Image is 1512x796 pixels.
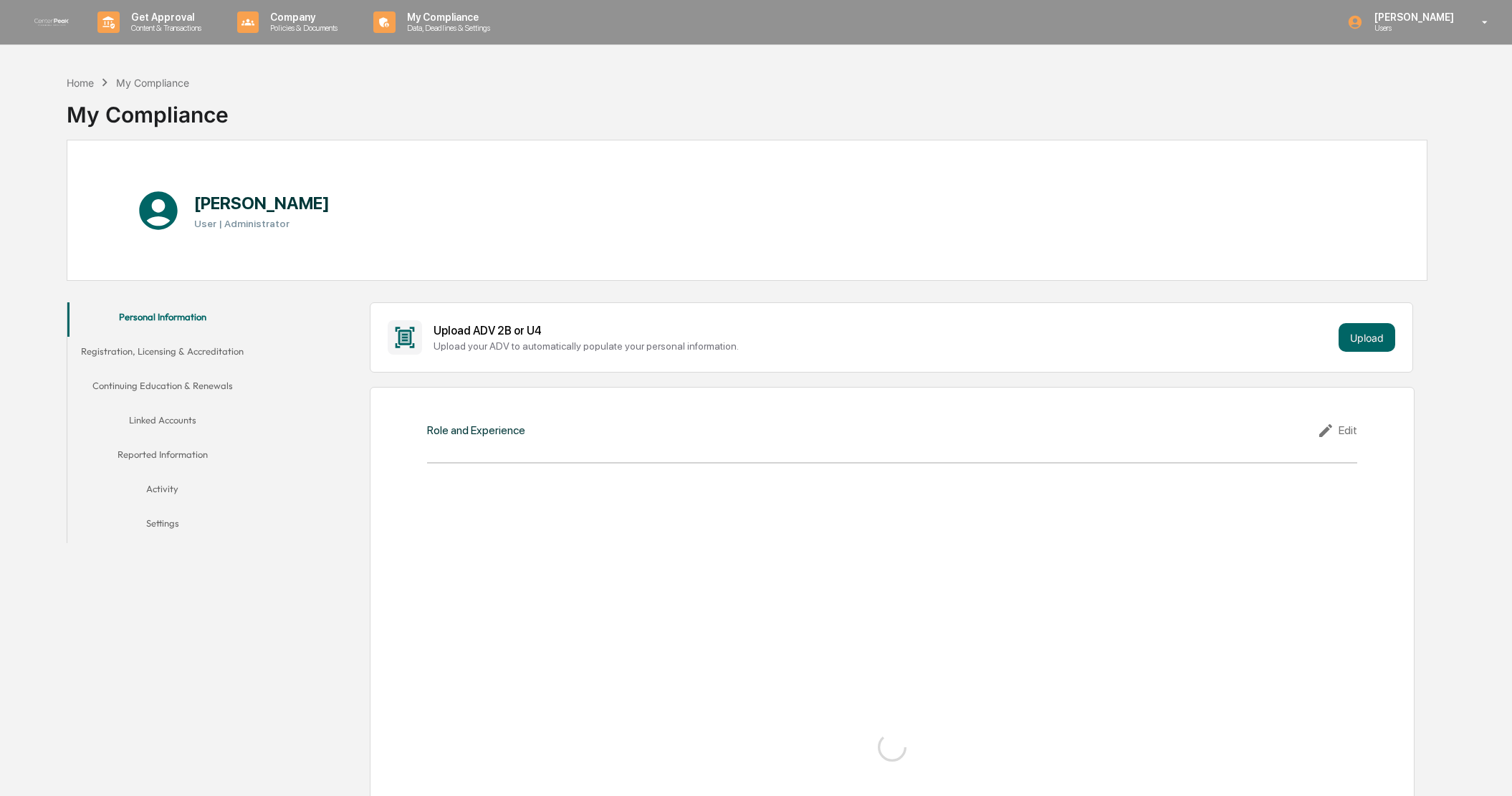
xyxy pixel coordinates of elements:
div: Role and Experience [427,423,525,437]
h3: User | Administrator [194,218,330,229]
button: Upload [1339,323,1395,352]
button: Personal Information [67,302,257,337]
button: Linked Accounts [67,406,257,440]
div: My Compliance [116,77,189,89]
p: Get Approval [120,11,209,23]
button: Settings [67,509,257,543]
p: My Compliance [396,11,497,23]
p: Data, Deadlines & Settings [396,23,497,33]
div: Upload your ADV to automatically populate your personal information. [434,340,1334,352]
h1: [PERSON_NAME] [194,193,330,214]
p: Policies & Documents [259,23,345,33]
div: secondary tabs example [67,302,257,543]
div: Home [67,77,94,89]
div: Upload ADV 2B or U4 [434,324,1334,337]
p: Users [1363,23,1461,33]
p: Content & Transactions [120,23,209,33]
div: Edit [1317,422,1357,439]
button: Reported Information [67,440,257,474]
p: Company [259,11,345,23]
img: logo [34,19,69,26]
button: Continuing Education & Renewals [67,371,257,406]
button: Activity [67,474,257,509]
div: My Compliance [67,90,229,128]
button: Registration, Licensing & Accreditation [67,337,257,371]
p: [PERSON_NAME] [1363,11,1461,23]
